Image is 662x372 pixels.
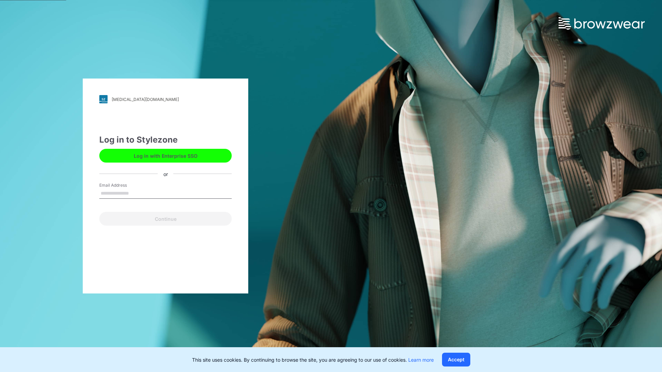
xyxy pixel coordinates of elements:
[99,149,232,163] button: Log in with Enterprise SSO
[99,95,108,103] img: svg+xml;base64,PHN2ZyB3aWR0aD0iMjgiIGhlaWdodD0iMjgiIHZpZXdCb3g9IjAgMCAyOCAyOCIgZmlsbD0ibm9uZSIgeG...
[442,353,470,366] button: Accept
[408,357,434,363] a: Learn more
[158,170,173,177] div: or
[192,356,434,363] p: This site uses cookies. By continuing to browse the site, you are agreeing to our use of cookies.
[112,97,179,102] div: [MEDICAL_DATA][DOMAIN_NAME]
[99,134,232,146] div: Log in to Stylezone
[559,17,645,30] img: browzwear-logo.73288ffb.svg
[99,182,148,188] label: Email Address
[99,95,232,103] a: [MEDICAL_DATA][DOMAIN_NAME]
